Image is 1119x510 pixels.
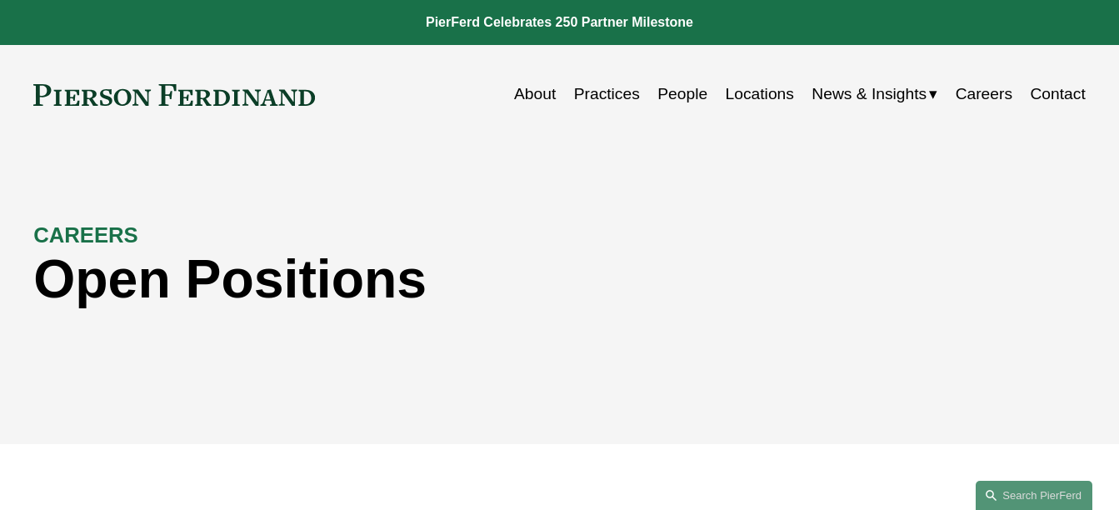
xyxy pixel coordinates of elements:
[657,78,707,110] a: People
[33,249,822,311] h1: Open Positions
[956,78,1012,110] a: Careers
[574,78,640,110] a: Practices
[976,481,1092,510] a: Search this site
[812,80,927,109] span: News & Insights
[1030,78,1085,110] a: Contact
[812,78,937,110] a: folder dropdown
[33,223,137,247] strong: CAREERS
[514,78,556,110] a: About
[726,78,794,110] a: Locations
